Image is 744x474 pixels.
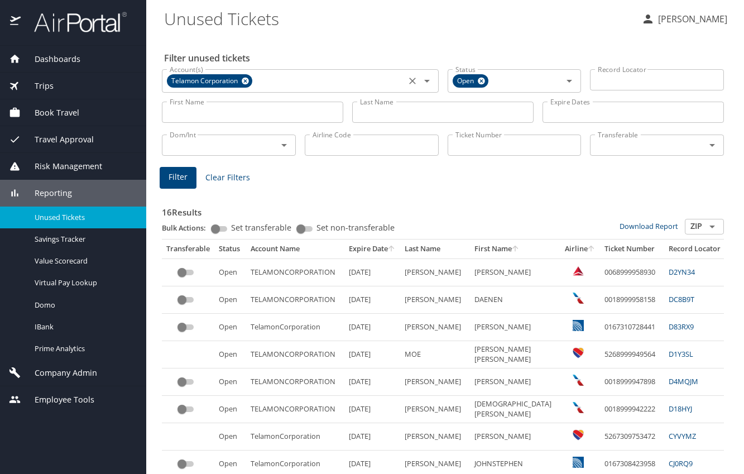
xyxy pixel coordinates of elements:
th: Record Locator [664,240,725,258]
th: Status [214,240,246,258]
img: Delta Airlines [573,265,584,276]
td: DAENEN [470,286,560,314]
span: Virtual Pay Lookup [35,277,133,288]
span: Set non-transferable [316,224,395,232]
td: TELAMONCORPORATION [246,341,344,368]
td: Open [214,341,246,368]
td: TelamonCorporation [246,423,344,451]
p: Bulk Actions: [162,223,215,233]
td: 0167310728441 [600,314,664,341]
span: Dashboards [21,53,80,65]
button: [PERSON_NAME] [637,9,732,29]
td: 0018999958158 [600,286,664,314]
span: Open [453,75,481,87]
a: D83RX9 [669,322,694,332]
span: Set transferable [231,224,291,232]
img: American Airlines [573,375,584,386]
td: TelamonCorporation [246,314,344,341]
td: [PERSON_NAME] [400,258,470,286]
th: Last Name [400,240,470,258]
td: Open [214,396,246,423]
td: Open [214,258,246,286]
button: Clear Filters [201,167,255,188]
td: 5268999949564 [600,341,664,368]
td: [PERSON_NAME] [400,314,470,341]
td: Open [214,314,246,341]
th: First Name [470,240,560,258]
img: American Airlines [573,402,584,413]
a: CJ0RQ9 [669,458,693,468]
div: Transferable [166,244,210,254]
div: Telamon Corporation [167,74,252,88]
span: Domo [35,300,133,310]
button: Open [704,219,720,234]
button: Filter [160,167,196,189]
span: Unused Tickets [35,212,133,223]
span: Trips [21,80,54,92]
td: TELAMONCORPORATION [246,286,344,314]
td: [PERSON_NAME] [470,314,560,341]
button: Open [704,137,720,153]
button: sort [588,246,596,253]
img: United Airlines [573,320,584,331]
td: [PERSON_NAME] [470,258,560,286]
span: IBank [35,322,133,332]
a: CYVYMZ [669,431,696,441]
td: [DATE] [344,286,400,314]
h1: Unused Tickets [164,1,632,36]
img: icon-airportal.png [10,11,22,33]
a: D18HYJ [669,404,692,414]
button: Clear [405,73,420,89]
span: Reporting [21,187,72,199]
td: Open [214,423,246,451]
td: 0068999958930 [600,258,664,286]
div: Open [453,74,488,88]
td: TELAMONCORPORATION [246,258,344,286]
td: [DATE] [344,258,400,286]
img: American Airlines [573,293,584,304]
th: Airline [560,240,600,258]
span: Book Travel [21,107,79,119]
th: Expire Date [344,240,400,258]
td: [PERSON_NAME] [400,368,470,396]
a: D2YN34 [669,267,695,277]
a: DC8B9T [669,294,694,304]
img: Southwest Airlines [573,347,584,358]
td: [DATE] [344,314,400,341]
th: Ticket Number [600,240,664,258]
td: TELAMONCORPORATION [246,368,344,396]
span: Filter [169,170,188,184]
a: D1Y3SL [669,349,693,359]
a: D4MQJM [669,376,698,386]
img: United Airlines [573,457,584,468]
td: [PERSON_NAME] [400,423,470,451]
img: Southwest Airlines [573,429,584,441]
td: MOE [400,341,470,368]
th: Account Name [246,240,344,258]
td: 0018999942222 [600,396,664,423]
p: [PERSON_NAME] [655,12,727,26]
button: sort [388,246,396,253]
td: [DATE] [344,368,400,396]
td: [DATE] [344,396,400,423]
button: sort [512,246,520,253]
span: Travel Approval [21,133,94,146]
span: Value Scorecard [35,256,133,266]
h3: 16 Results [162,199,724,219]
span: Telamon Corporation [167,75,244,87]
span: Prime Analytics [35,343,133,354]
h2: Filter unused tickets [164,49,726,67]
td: [PERSON_NAME] [400,396,470,423]
td: [DATE] [344,341,400,368]
a: Download Report [620,221,678,231]
td: [DEMOGRAPHIC_DATA][PERSON_NAME] [470,396,560,423]
span: Clear Filters [205,171,250,185]
span: Employee Tools [21,394,94,406]
td: Open [214,368,246,396]
td: Open [214,286,246,314]
td: [PERSON_NAME] [470,423,560,451]
td: 0018999947898 [600,368,664,396]
img: airportal-logo.png [22,11,127,33]
td: [DATE] [344,423,400,451]
td: [PERSON_NAME] [470,368,560,396]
